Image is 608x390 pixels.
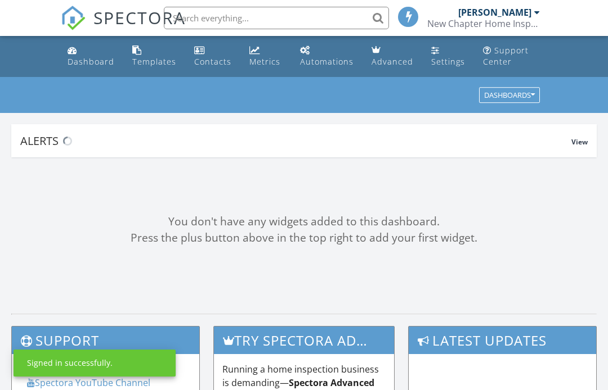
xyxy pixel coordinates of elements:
div: Settings [431,56,465,67]
input: Search everything... [164,7,389,29]
a: Dashboard [63,40,119,72]
a: Advanced [367,40,418,72]
div: Automations [300,56,354,67]
a: Support Center [479,40,545,72]
h3: Try spectora advanced [DATE] [214,326,395,354]
div: [PERSON_NAME] [458,7,531,18]
div: New Chapter Home Inspections, LLC [427,18,540,29]
a: SPECTORA [61,15,186,39]
span: View [571,137,588,147]
div: Advanced [372,56,413,67]
a: Automations (Basic) [296,40,358,72]
div: Alerts [20,133,571,148]
button: Dashboards [479,88,540,103]
a: Metrics [245,40,287,72]
div: Dashboard [68,56,114,67]
div: Templates [132,56,176,67]
div: You don't have any widgets added to this dashboard. [11,214,597,230]
div: Support Center [483,45,529,67]
img: The Best Home Inspection Software - Spectora [61,6,86,30]
h3: Support [12,326,199,354]
a: Spectora YouTube Channel [27,377,150,389]
div: Metrics [249,56,280,67]
h3: Latest Updates [409,326,596,354]
a: Settings [427,40,470,72]
div: Contacts [194,56,231,67]
div: Press the plus button above in the top right to add your first widget. [11,230,597,246]
span: SPECTORA [93,6,186,29]
a: Contacts [190,40,236,72]
a: Templates [128,40,181,72]
div: Signed in successfully. [27,357,113,369]
div: Dashboards [484,92,535,99]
